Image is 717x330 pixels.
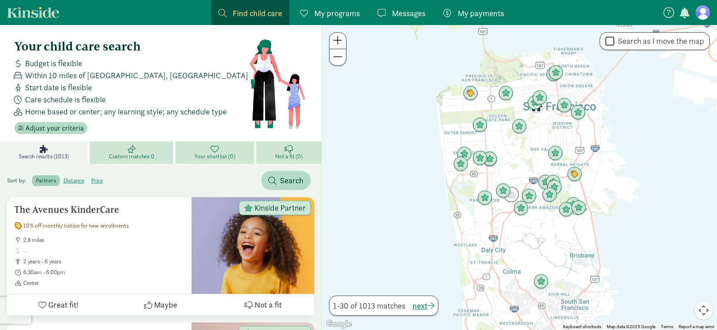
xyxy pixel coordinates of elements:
[48,299,79,311] span: Great fit!
[90,141,175,164] a: Custom matches 0
[25,106,227,118] span: Home based or center; any learning style; any schedule type
[25,123,84,134] span: Adjust your criteria
[314,7,360,19] span: My programs
[546,175,561,190] div: Click to see details
[496,183,511,199] div: Click to see details
[25,93,106,106] span: Care schedule is flexible
[324,318,354,330] img: Google
[571,105,586,120] div: Click to see details
[527,95,542,110] div: Click to see details
[194,153,235,160] span: Your shortlist (0)
[546,67,561,82] div: Click to see details
[7,7,59,18] a: Kinside
[88,175,106,186] label: price
[14,204,184,215] h5: The Avenues KinderCare
[32,175,59,186] label: partners
[457,147,472,162] div: Click to see details
[498,86,513,101] div: Click to see details
[513,201,529,216] div: Click to see details
[256,141,321,164] a: Not a fit (0)
[458,7,504,19] span: My payments
[566,197,581,212] div: Click to see details
[261,171,311,190] button: Search
[23,237,184,244] span: 2.8 miles
[14,122,88,135] button: Adjust your criteria
[504,187,519,202] div: Click to see details
[212,294,314,315] button: Not a fit
[567,167,582,182] div: Click to see details
[154,299,177,311] span: Maybe
[679,324,714,329] a: Report a map error
[559,202,574,217] div: Click to see details
[477,190,492,206] div: Click to see details
[512,119,527,134] div: Click to see details
[534,274,549,289] div: Click to see details
[25,57,82,69] span: Budget is flexible
[333,300,405,312] span: 1-30 of 1013 matches
[548,146,563,161] div: Click to see details
[614,36,704,47] label: Search as I move the map
[538,175,553,190] div: Click to see details
[60,175,88,186] label: distance
[254,299,282,311] span: Not a fit
[19,153,69,160] span: Search results (1013)
[547,180,562,195] div: Click to see details
[413,300,434,312] button: next
[324,318,354,330] a: Open this area in Google Maps (opens a new window)
[472,151,488,166] div: Click to see details
[23,269,184,276] span: 6:30am - 6:00pm
[233,7,282,19] span: Find child care
[109,294,212,315] button: Maybe
[571,200,586,216] div: Click to see details
[532,90,547,106] div: Click to see details
[7,294,109,315] button: Great fit!
[482,152,497,167] div: Click to see details
[529,99,544,114] div: Click to see details
[453,157,468,172] div: Click to see details
[275,153,302,160] span: Not a fit (0)
[557,98,572,113] div: Click to see details
[548,65,563,80] div: Click to see details
[280,174,304,186] span: Search
[109,153,154,160] span: Custom matches 0
[661,324,673,329] a: Terms (opens in new tab)
[23,222,129,229] span: 10% off monthly tuition for new enrollments
[23,258,184,265] span: 2 years - 6 years
[521,189,537,204] div: Click to see details
[14,39,249,54] h4: Your child care search
[542,187,557,203] div: Click to see details
[695,301,713,319] button: Map camera controls
[563,324,601,330] button: Keyboard shortcuts
[472,118,488,133] div: Click to see details
[7,177,31,184] span: Sort by:
[392,7,425,19] span: Messages
[23,279,184,287] span: Center
[607,324,655,329] span: Map data ©2025 Google
[175,141,256,164] a: Your shortlist (0)
[25,81,92,93] span: Start date is flexible
[463,86,478,101] div: Click to see details
[25,69,248,81] span: Within 10 miles of [GEOGRAPHIC_DATA], [GEOGRAPHIC_DATA]
[254,204,306,212] span: Kinside Partner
